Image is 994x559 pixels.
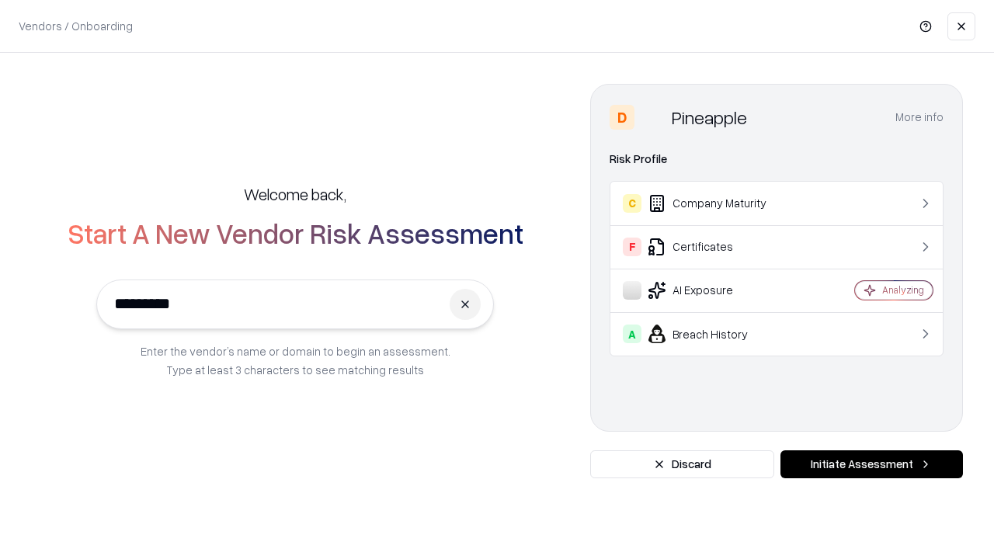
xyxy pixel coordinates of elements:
[590,450,774,478] button: Discard
[780,450,963,478] button: Initiate Assessment
[882,283,924,297] div: Analyzing
[610,105,634,130] div: D
[19,18,133,34] p: Vendors / Onboarding
[623,325,641,343] div: A
[895,103,944,131] button: More info
[623,325,808,343] div: Breach History
[623,238,641,256] div: F
[68,217,523,248] h2: Start A New Vendor Risk Assessment
[141,342,450,379] p: Enter the vendor’s name or domain to begin an assessment. Type at least 3 characters to see match...
[641,105,666,130] img: Pineapple
[623,194,808,213] div: Company Maturity
[244,183,346,205] h5: Welcome back,
[623,194,641,213] div: C
[623,281,808,300] div: AI Exposure
[672,105,747,130] div: Pineapple
[610,150,944,168] div: Risk Profile
[623,238,808,256] div: Certificates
